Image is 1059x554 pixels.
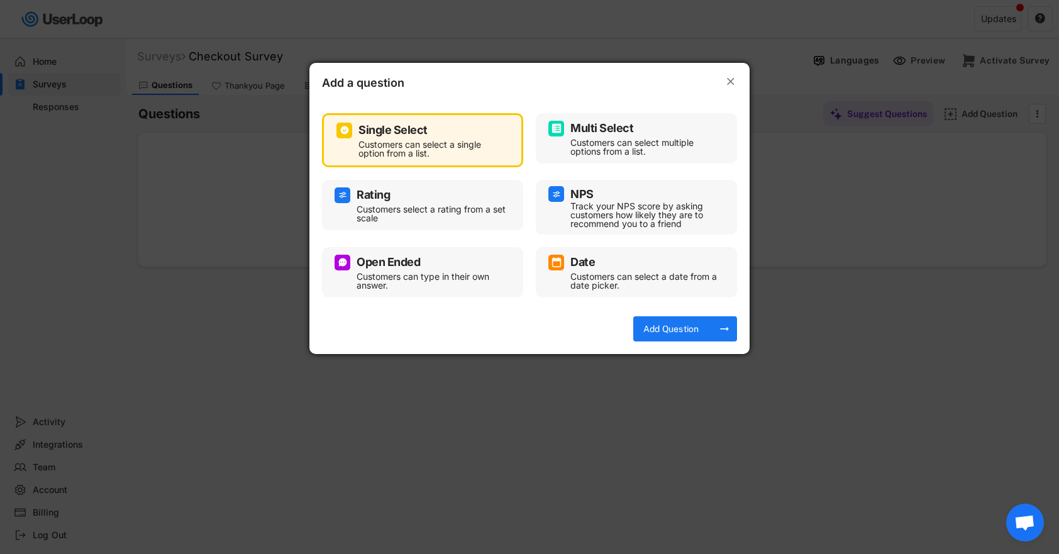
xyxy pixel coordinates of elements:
div: Add Question [640,323,702,335]
text:  [727,75,735,88]
button:  [724,75,737,88]
div: Single Select [358,125,428,136]
div: Open Ended [357,257,420,268]
div: Customers can select a single option from a list. [358,140,506,158]
div: Date [570,257,595,268]
div: Multi Select [570,123,633,134]
img: AdjustIcon.svg [338,190,348,200]
img: ConversationMinor.svg [338,257,348,267]
div: Customers select a rating from a set scale [357,205,507,223]
img: CalendarMajor.svg [552,257,562,267]
button: arrow_right_alt [718,323,731,335]
div: Rating [357,189,390,201]
div: Customers can select a date from a date picker. [570,272,721,290]
div: Open chat [1006,504,1044,541]
img: AdjustIcon.svg [552,189,562,199]
div: Add a question [322,75,448,94]
img: CircleTickMinorWhite.svg [340,125,350,135]
div: Customers can type in their own answer. [357,272,507,290]
div: Customers can select multiple options from a list. [570,138,721,156]
img: ListMajor.svg [552,123,562,133]
div: Track your NPS score by asking customers how likely they are to recommend you to a friend [570,202,721,228]
div: NPS [570,189,594,200]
